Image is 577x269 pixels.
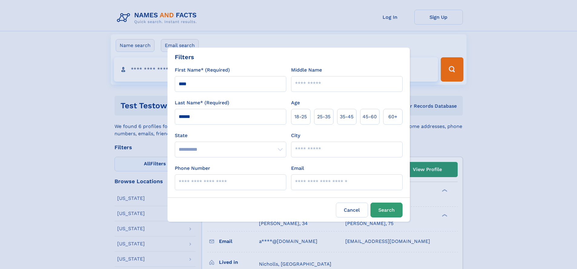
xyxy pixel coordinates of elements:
div: Filters [175,52,194,62]
label: City [291,132,300,139]
label: State [175,132,286,139]
span: 60+ [388,113,397,120]
label: Age [291,99,300,106]
span: 18‑25 [294,113,307,120]
span: 35‑45 [340,113,353,120]
label: Email [291,165,304,172]
label: Cancel [336,203,368,217]
label: Last Name* (Required) [175,99,229,106]
span: 45‑60 [363,113,377,120]
button: Search [370,203,403,217]
label: First Name* (Required) [175,66,230,74]
span: 25‑35 [317,113,330,120]
label: Phone Number [175,165,210,172]
label: Middle Name [291,66,322,74]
